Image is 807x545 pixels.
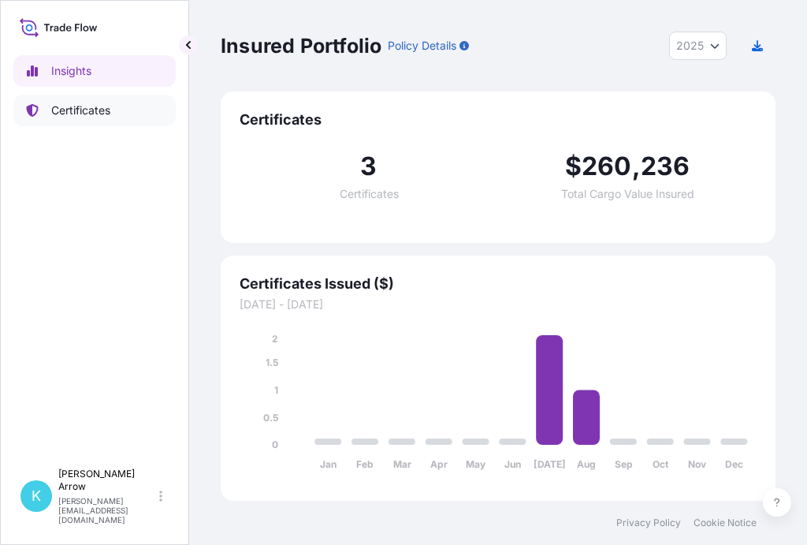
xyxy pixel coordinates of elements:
tspan: Aug [577,458,596,470]
span: 236 [641,154,690,179]
tspan: Feb [356,458,374,470]
span: Certificates Issued ($) [240,274,757,293]
a: Certificates [13,95,176,126]
button: Year Selector [669,32,727,60]
span: 260 [582,154,632,179]
p: Insured Portfolio [221,33,381,58]
tspan: Dec [725,458,743,470]
span: Total Cargo Value Insured [561,189,694,200]
span: K [32,488,41,504]
span: [DATE] - [DATE] [240,297,757,312]
tspan: 0 [272,439,278,450]
tspan: Jun [504,458,521,470]
tspan: Mar [393,458,411,470]
span: , [632,154,641,179]
a: Insights [13,55,176,87]
tspan: 1.5 [266,356,278,368]
tspan: Jan [320,458,337,470]
tspan: Sep [615,458,633,470]
p: [PERSON_NAME][EMAIL_ADDRESS][DOMAIN_NAME] [58,496,156,524]
span: $ [565,154,582,179]
tspan: 0.5 [263,412,278,424]
tspan: May [466,458,486,470]
p: Certificates [51,103,110,118]
span: Certificates [240,110,757,129]
span: Certificates [340,189,399,200]
p: [PERSON_NAME] Arrow [58,468,156,493]
p: Policy Details [388,38,456,54]
tspan: 1 [274,384,278,396]
tspan: Nov [688,458,707,470]
tspan: 2 [272,333,278,345]
tspan: Oct [653,458,669,470]
a: Cookie Notice [694,517,757,529]
p: Insights [51,63,91,79]
span: 2025 [676,38,704,54]
span: 3 [360,154,377,179]
tspan: [DATE] [534,458,566,470]
a: Privacy Policy [616,517,681,529]
tspan: Apr [430,458,448,470]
